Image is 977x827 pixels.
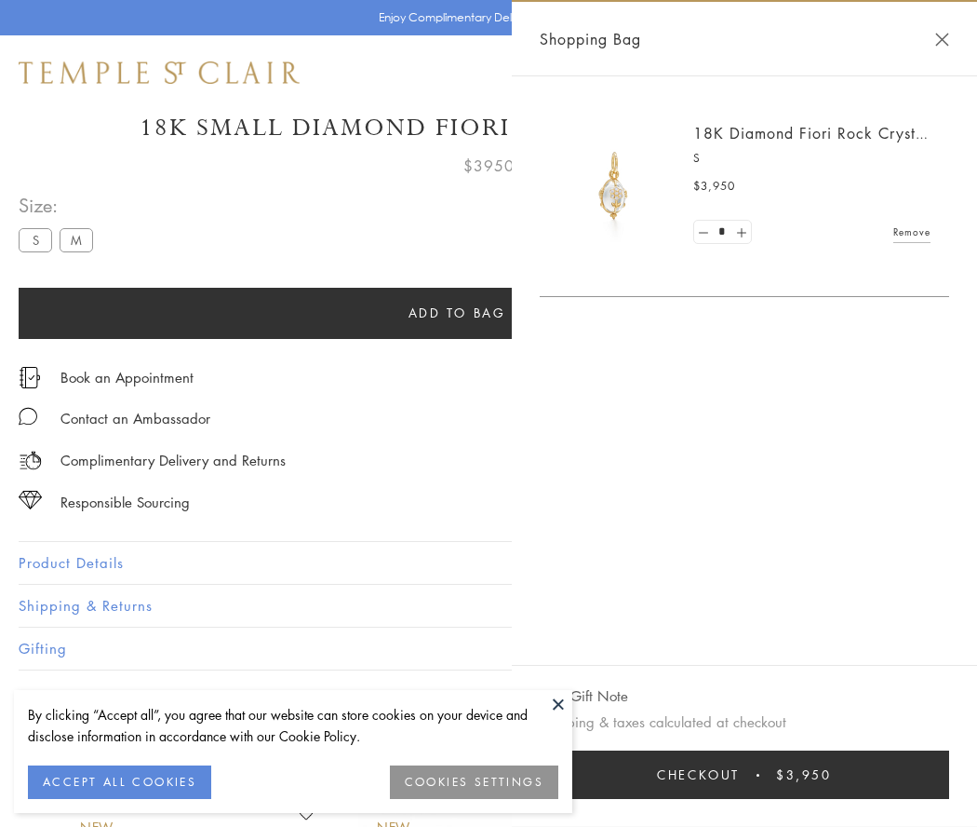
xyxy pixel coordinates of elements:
p: Enjoy Complimentary Delivery & Returns [379,8,590,27]
a: Book an Appointment [60,367,194,387]
h1: 18K Small Diamond Fiori Rock Crystal Amulet [19,112,958,144]
button: Product Details [19,542,958,584]
button: ACCEPT ALL COOKIES [28,766,211,799]
img: P51889-E11FIORI [558,130,670,242]
a: Set quantity to 0 [694,221,713,244]
span: Shopping Bag [540,27,641,51]
button: Gifting [19,628,958,670]
span: Add to bag [408,303,506,323]
div: Contact an Ambassador [60,407,210,430]
span: Size: [19,190,100,221]
button: Add Gift Note [540,685,628,708]
button: COOKIES SETTINGS [390,766,558,799]
label: S [19,228,52,251]
span: $3950 [463,154,515,178]
div: Responsible Sourcing [60,491,190,514]
span: $3,950 [776,765,832,785]
a: Set quantity to 2 [731,221,750,244]
span: $3,950 [693,177,735,196]
img: icon_sourcing.svg [19,491,42,509]
label: M [60,228,93,251]
button: Add to bag [19,288,895,339]
a: Remove [893,222,930,242]
span: Checkout [657,765,740,785]
button: Shipping & Returns [19,585,958,627]
button: Close Shopping Bag [935,33,949,47]
button: Checkout $3,950 [540,751,949,799]
div: By clicking “Accept all”, you agree that our website can store cookies on your device and disclos... [28,704,558,747]
img: Temple St. Clair [19,61,300,84]
img: MessageIcon-01_2.svg [19,407,37,426]
p: Complimentary Delivery and Returns [60,449,286,472]
img: icon_appointment.svg [19,367,41,388]
p: S [693,149,930,168]
p: Shipping & taxes calculated at checkout [540,711,949,734]
img: icon_delivery.svg [19,449,42,472]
